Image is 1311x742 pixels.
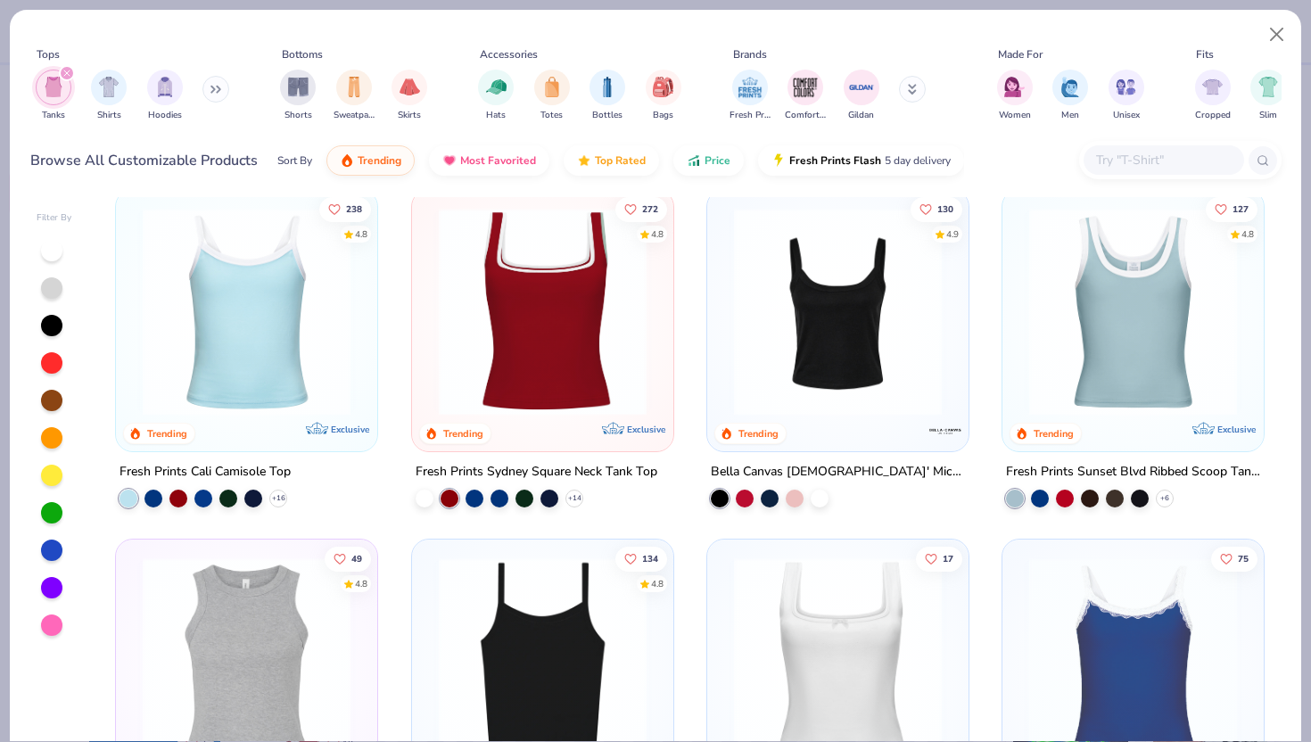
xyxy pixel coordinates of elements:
button: filter button [334,70,375,122]
span: 49 [351,555,362,564]
button: filter button [36,70,71,122]
div: filter for Shorts [280,70,316,122]
img: Comfort Colors Image [792,74,819,101]
img: 80dc4ece-0e65-4f15-94a6-2a872a258fbd [951,208,1176,416]
img: Cropped Image [1202,77,1223,97]
span: 130 [937,204,953,213]
img: Bags Image [653,77,672,97]
div: Fresh Prints Sydney Square Neck Tank Top [416,461,657,483]
img: Bella + Canvas logo [928,413,963,449]
button: filter button [646,70,681,122]
img: 805349cc-a073-4baf-ae89-b2761e757b43 [1020,208,1246,416]
div: Tops [37,46,60,62]
button: Like [1211,547,1257,572]
div: Fits [1196,46,1214,62]
span: Shorts [284,109,312,122]
div: Filter By [37,211,72,225]
button: filter button [478,70,514,122]
div: filter for Bags [646,70,681,122]
button: Like [916,547,962,572]
img: Sweatpants Image [344,77,364,97]
button: Close [1260,18,1294,52]
img: flash.gif [771,153,786,168]
div: filter for Fresh Prints [730,70,771,122]
span: Comfort Colors [785,109,826,122]
img: Bottles Image [598,77,617,97]
span: Exclusive [627,424,665,435]
div: Accessories [480,46,538,62]
img: Tanks Image [44,77,63,97]
span: Bags [653,109,673,122]
img: most_fav.gif [442,153,457,168]
span: Slim [1259,109,1277,122]
button: filter button [785,70,826,122]
span: + 6 [1160,493,1169,504]
img: Women Image [1004,77,1025,97]
span: Shirts [97,109,121,122]
span: Hats [486,109,506,122]
button: filter button [997,70,1033,122]
button: Fresh Prints Flash5 day delivery [758,145,964,176]
div: Bella Canvas [DEMOGRAPHIC_DATA]' Micro Ribbed Scoop Tank [711,461,965,483]
img: 8af284bf-0d00-45ea-9003-ce4b9a3194ad [725,208,951,416]
img: a25d9891-da96-49f3-a35e-76288174bf3a [134,208,359,416]
div: 4.9 [946,227,959,241]
span: Fresh Prints Flash [789,153,881,168]
button: Price [673,145,744,176]
div: 4.8 [650,578,663,591]
img: Shirts Image [99,77,120,97]
button: Most Favorited [429,145,549,176]
div: filter for Cropped [1195,70,1231,122]
span: Gildan [848,109,874,122]
button: Like [1206,196,1257,221]
span: Tanks [42,109,65,122]
div: filter for Hoodies [147,70,183,122]
div: filter for Skirts [392,70,427,122]
div: Made For [998,46,1043,62]
div: Browse All Customizable Products [30,150,258,171]
img: Fresh Prints Image [737,74,763,101]
img: Men Image [1060,77,1080,97]
div: 4.8 [355,578,367,591]
button: Like [319,196,371,221]
div: filter for Bottles [590,70,625,122]
button: Like [614,196,666,221]
div: 4.8 [650,227,663,241]
span: 272 [641,204,657,213]
div: filter for Sweatpants [334,70,375,122]
span: 17 [943,555,953,564]
span: Trending [358,153,401,168]
div: filter for Comfort Colors [785,70,826,122]
div: Sort By [277,153,312,169]
button: filter button [392,70,427,122]
img: Hoodies Image [155,77,175,97]
div: filter for Slim [1250,70,1286,122]
img: trending.gif [340,153,354,168]
button: filter button [590,70,625,122]
span: Fresh Prints [730,109,771,122]
button: Like [325,547,371,572]
img: Unisex Image [1116,77,1136,97]
img: Shorts Image [288,77,309,97]
div: Bottoms [282,46,323,62]
span: Sweatpants [334,109,375,122]
button: Like [614,547,666,572]
span: + 16 [272,493,285,504]
span: Price [705,153,730,168]
img: Gildan Image [848,74,875,101]
span: Totes [540,109,563,122]
button: filter button [534,70,570,122]
span: 5 day delivery [885,151,951,171]
button: filter button [147,70,183,122]
div: filter for Tanks [36,70,71,122]
button: Like [911,196,962,221]
span: Cropped [1195,109,1231,122]
button: filter button [91,70,127,122]
button: filter button [844,70,879,122]
div: 4.8 [1241,227,1254,241]
span: 238 [346,204,362,213]
button: filter button [1195,70,1231,122]
div: filter for Unisex [1109,70,1144,122]
img: TopRated.gif [577,153,591,168]
button: Top Rated [564,145,659,176]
